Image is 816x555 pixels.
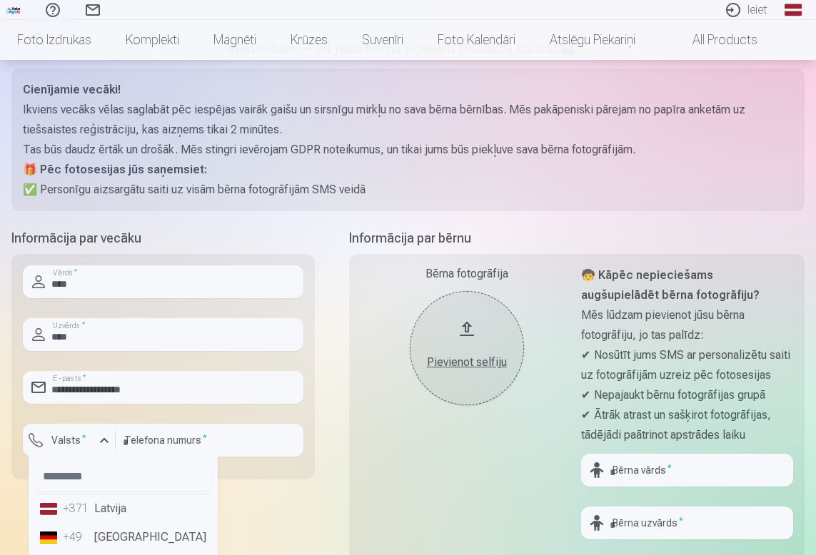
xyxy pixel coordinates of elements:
p: ✔ Ātrāk atrast un sašķirot fotogrāfijas, tādējādi paātrinot apstrādes laiku [581,405,793,445]
button: Pievienot selfiju [410,291,524,405]
h5: Informācija par vecāku [11,228,315,248]
p: ✔ Nosūtīt jums SMS ar personalizētu saiti uz fotogrāfijām uzreiz pēc fotosesijas [581,345,793,385]
li: [GEOGRAPHIC_DATA] [34,523,212,551]
div: Bērna fotogrāfija [361,265,573,282]
a: Magnēti [196,20,273,60]
div: +371 [63,500,91,517]
button: Valsts* [23,424,116,457]
li: Latvija [34,494,212,523]
p: ✔ Nepajaukt bērnu fotogrāfijas grupā [581,385,793,405]
a: Komplekti [109,20,196,60]
a: Atslēgu piekariņi [533,20,653,60]
strong: 🎁 Pēc fotosesijas jūs saņemsiet: [23,163,207,176]
a: Krūzes [273,20,345,60]
strong: 🧒 Kāpēc nepieciešams augšupielādēt bērna fotogrāfiju? [581,268,760,302]
p: ✅ Personīgu aizsargātu saiti uz visām bērna fotogrāfijām SMS veidā [23,180,793,200]
div: +49 [63,529,91,546]
p: Ikviens vecāks vēlas saglabāt pēc iespējas vairāk gaišu un sirsnīgu mirkļu no sava bērna bērnības... [23,100,793,140]
img: /fa1 [6,6,21,14]
p: Tas būs daudz ērtāk un drošāk. Mēs stingri ievērojam GDPR noteikumus, un tikai jums būs piekļuve ... [23,140,793,160]
strong: Cienījamie vecāki! [23,83,121,96]
p: Mēs lūdzam pievienot jūsu bērna fotogrāfiju, jo tas palīdz: [581,305,793,345]
h5: Informācija par bērnu [349,228,805,248]
a: Foto kalendāri [420,20,533,60]
div: Pievienot selfiju [424,354,510,371]
a: Suvenīri [345,20,420,60]
a: All products [653,20,775,60]
label: Valsts [46,433,92,447]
